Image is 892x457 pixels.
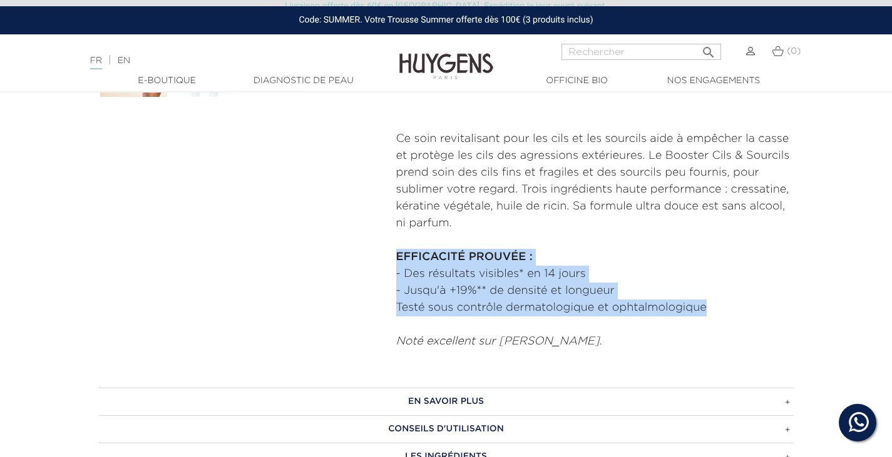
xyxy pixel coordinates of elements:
[561,44,721,60] input: Rechercher
[99,388,794,415] a: EN SAVOIR PLUS
[396,131,794,232] p: Ce soin revitalisant pour les cils et les sourcils aide à empêcher la casse et protège les cils d...
[396,251,533,263] strong: EFFICACITÉ PROUVÉE :
[84,53,362,68] div: |
[99,415,794,443] a: CONSEILS D'UTILISATION
[651,74,776,88] a: Nos engagements
[701,41,716,56] i: 
[515,74,640,88] a: Officine Bio
[241,74,366,88] a: Diagnostic de peau
[90,56,102,69] a: FR
[118,56,130,65] a: EN
[787,47,801,56] span: (0)
[399,33,493,81] img: Huygens
[697,40,720,57] button: 
[396,336,602,347] em: Noté excellent sur [PERSON_NAME].
[105,74,230,88] a: E-Boutique
[396,266,794,316] p: - Des résultats visibles* en 14 jours - Jusqu'à +19%** de densité et longueur Testé sous contrôle...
